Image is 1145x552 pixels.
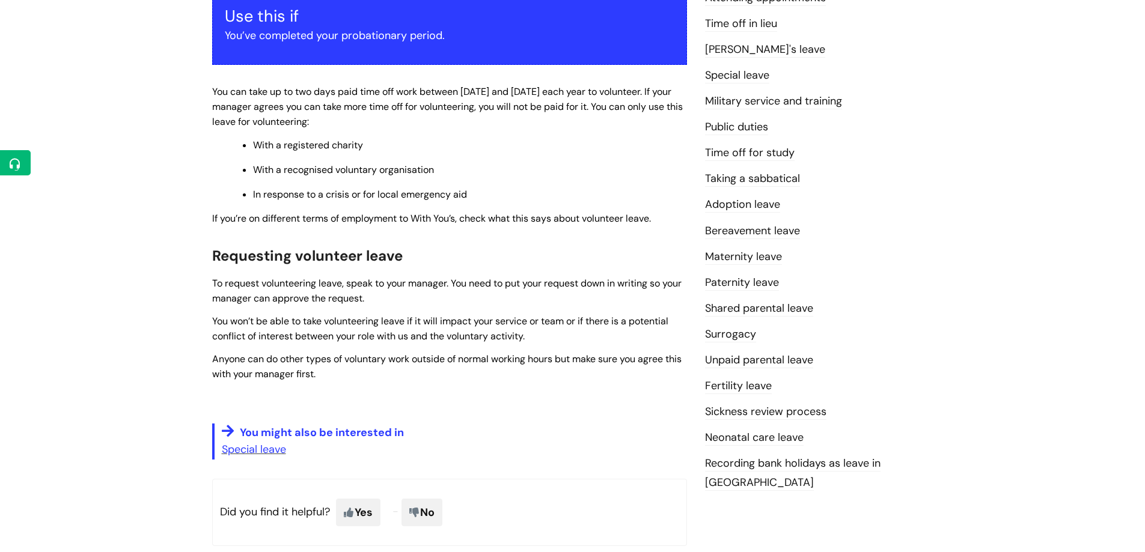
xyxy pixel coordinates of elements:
p: You’ve completed your probationary period. [225,26,674,45]
a: Sickness review process [705,404,826,420]
a: Public duties [705,120,768,135]
span: Yes [336,499,380,526]
a: Surrogacy [705,327,756,342]
span: If you’re on different terms of employment to With You’s, check what this says about volunteer le... [212,212,651,225]
span: Anyone can do other types of voluntary work outside of normal working hours but make sure you agr... [212,353,682,380]
a: Bereavement leave [705,223,800,239]
a: Taking a sabbatical [705,171,800,187]
a: Adoption leave [705,197,780,213]
a: [PERSON_NAME]'s leave [705,42,825,58]
a: Shared parental leave [705,301,813,317]
p: Did you find it helpful? [212,479,687,546]
a: Time off for study [705,145,795,161]
a: Recording bank holidays as leave in [GEOGRAPHIC_DATA] [705,456,881,491]
a: Military service and training [705,94,842,109]
span: In response to a crisis or for local emergency aid [253,188,467,201]
a: Neonatal care leave [705,430,804,446]
span: You won’t be able to take volunteering leave if it will impact your service or team or if there i... [212,315,668,342]
span: To request volunteering leave, speak to your manager. You need to put your request down in writin... [212,277,682,305]
span: You might also be interested in [240,425,404,440]
span: Requesting volunteer leave [212,246,403,265]
span: No [402,499,442,526]
a: Special leave [222,442,286,456]
a: Time off in lieu [705,16,777,32]
a: Fertility leave [705,378,772,394]
a: Special leave [705,68,769,83]
a: Unpaid parental leave [705,353,813,368]
span: With a recognised voluntary organisation [253,163,434,176]
a: Maternity leave [705,249,782,265]
h3: Use this if [225,7,674,26]
span: You can take up to two days paid time off work between [DATE] and [DATE] each year to volunteer. ... [212,85,683,128]
a: Paternity leave [705,275,779,291]
span: With a registered charity [253,139,363,151]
